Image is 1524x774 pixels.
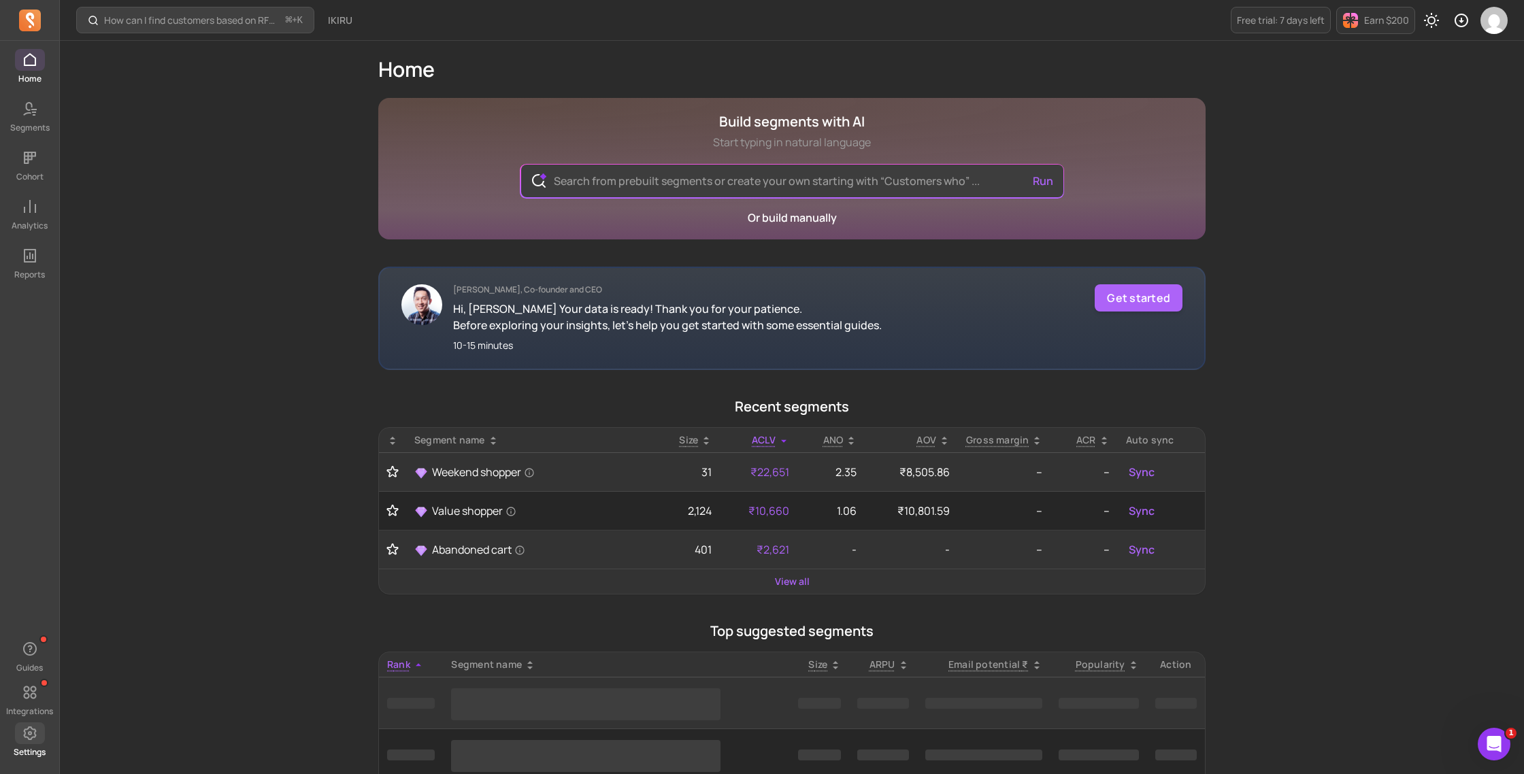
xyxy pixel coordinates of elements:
button: Get started [1095,284,1182,312]
span: 1 [1506,728,1517,739]
p: - [873,541,950,558]
p: -- [1059,503,1109,519]
button: Toggle favorite [387,465,398,479]
p: 31 [662,464,712,480]
p: Free trial: 7 days left [1237,14,1325,27]
span: ‌ [1155,750,1197,760]
a: Abandoned cart [414,541,646,558]
p: -- [1059,541,1109,558]
p: AOV [916,433,936,447]
span: Weekend shopper [432,464,535,480]
span: ‌ [387,698,435,709]
p: Analytics [12,220,48,231]
p: 1.06 [806,503,857,519]
span: ‌ [1155,698,1197,709]
span: ‌ [1059,698,1139,709]
span: ANO [823,433,844,446]
p: - [806,541,857,558]
div: Segment name [451,658,782,671]
p: ₹10,801.59 [873,503,950,519]
div: Segment name [414,433,646,447]
span: ACLV [752,433,776,446]
a: Weekend shopper [414,464,646,480]
span: ‌ [387,750,435,760]
p: Top suggested segments [378,622,1206,641]
p: ARPU [869,658,895,671]
p: Earn $200 [1364,14,1409,27]
kbd: K [297,15,303,26]
span: ‌ [857,750,908,760]
a: Free trial: 7 days left [1231,7,1331,33]
a: View all [775,575,810,588]
span: Rank [387,658,410,671]
p: Hi, [PERSON_NAME] Your data is ready! Thank you for your patience. [453,301,882,317]
kbd: ⌘ [285,12,293,29]
a: Or build manually [748,210,837,225]
span: ‌ [798,750,841,760]
p: Email potential ₹ [948,658,1029,671]
p: 2.35 [806,464,857,480]
p: Guides [16,662,43,673]
p: Segments [10,122,50,133]
button: Sync [1126,539,1157,560]
span: ‌ [857,698,908,709]
button: How can I find customers based on RFM and lifecycle stages?⌘+K [76,7,314,33]
p: Settings [14,747,46,758]
p: 10-15 minutes [453,339,882,352]
span: ‌ [1059,750,1139,760]
span: Size [679,433,698,446]
p: Reports [14,269,45,280]
button: Run [1027,167,1059,195]
img: John Chao CEO [401,284,442,325]
p: Popularity [1076,658,1125,671]
button: Toggle favorite [387,504,398,518]
button: Sync [1126,461,1157,483]
span: Sync [1129,503,1155,519]
iframe: Intercom live chat [1478,728,1510,760]
h1: Build segments with AI [713,112,871,131]
p: Recent segments [378,397,1206,416]
span: IKIRU [328,14,352,27]
div: Action [1155,658,1197,671]
h1: Home [378,57,1206,82]
button: IKIRU [320,8,361,33]
p: [PERSON_NAME], Co-founder and CEO [453,284,882,295]
p: -- [966,503,1043,519]
p: Start typing in natural language [713,134,871,150]
input: Search from prebuilt segments or create your own starting with “Customers who” ... [543,165,1042,197]
button: Guides [15,635,45,676]
p: ₹2,621 [728,541,789,558]
p: Home [18,73,42,84]
button: Sync [1126,500,1157,522]
button: Earn $200 [1336,7,1415,34]
p: ₹8,505.86 [873,464,950,480]
p: -- [1059,464,1109,480]
span: ‌ [451,688,720,720]
span: Size [808,658,827,671]
button: Toggle dark mode [1418,7,1445,34]
p: ₹10,660 [728,503,789,519]
img: avatar [1480,7,1508,34]
span: ‌ [925,698,1042,709]
span: Sync [1129,541,1155,558]
p: 2,124 [662,503,712,519]
span: + [286,13,303,27]
span: ‌ [798,698,841,709]
span: ‌ [451,740,720,772]
a: Value shopper [414,503,646,519]
p: Gross margin [966,433,1029,447]
button: Toggle favorite [387,543,398,556]
p: -- [966,541,1043,558]
div: Auto sync [1126,433,1197,447]
p: Cohort [16,171,44,182]
span: Abandoned cart [432,541,525,558]
p: ₹22,651 [728,464,789,480]
span: Sync [1129,464,1155,480]
p: How can I find customers based on RFM and lifecycle stages? [104,14,280,27]
p: ACR [1076,433,1096,447]
span: ‌ [925,750,1042,760]
p: -- [966,464,1043,480]
p: Before exploring your insights, let's help you get started with some essential guides. [453,317,882,333]
p: Integrations [6,706,53,717]
span: Value shopper [432,503,516,519]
